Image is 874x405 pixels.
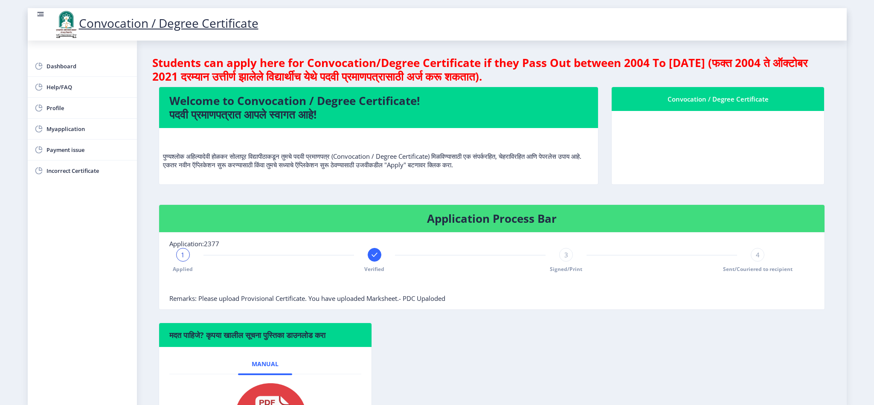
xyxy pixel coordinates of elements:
[169,294,445,303] span: Remarks: Please upload Provisional Certificate. You have uploaded Marksheet.- PDC Upaloded
[238,354,292,374] a: Manual
[46,166,130,176] span: Incorrect Certificate
[28,160,137,181] a: Incorrect Certificate
[364,265,384,273] span: Verified
[169,212,814,225] h4: Application Process Bar
[169,94,588,121] h4: Welcome to Convocation / Degree Certificate! पदवी प्रमाणपत्रात आपले स्वागत आहे!
[46,145,130,155] span: Payment issue
[28,98,137,118] a: Profile
[723,265,793,273] span: Sent/Couriered to recipient
[46,82,130,92] span: Help/FAQ
[252,361,279,367] span: Manual
[46,124,130,134] span: Myapplication
[28,77,137,97] a: Help/FAQ
[550,265,582,273] span: Signed/Print
[53,15,258,31] a: Convocation / Degree Certificate
[169,330,362,340] h6: मदत पाहिजे? कृपया खालील सूचना पुस्तिका डाउनलोड करा
[28,140,137,160] a: Payment issue
[173,265,193,273] span: Applied
[28,119,137,139] a: Myapplication
[163,135,594,169] p: पुण्यश्लोक अहिल्यादेवी होळकर सोलापूर विद्यापीठाकडून तुमचे पदवी प्रमाणपत्र (Convocation / Degree C...
[53,10,79,39] img: logo
[28,56,137,76] a: Dashboard
[169,239,219,248] span: Application:2377
[181,251,185,259] span: 1
[622,94,814,104] div: Convocation / Degree Certificate
[46,103,130,113] span: Profile
[46,61,130,71] span: Dashboard
[152,56,831,83] h4: Students can apply here for Convocation/Degree Certificate if they Pass Out between 2004 To [DATE...
[564,251,568,259] span: 3
[756,251,760,259] span: 4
